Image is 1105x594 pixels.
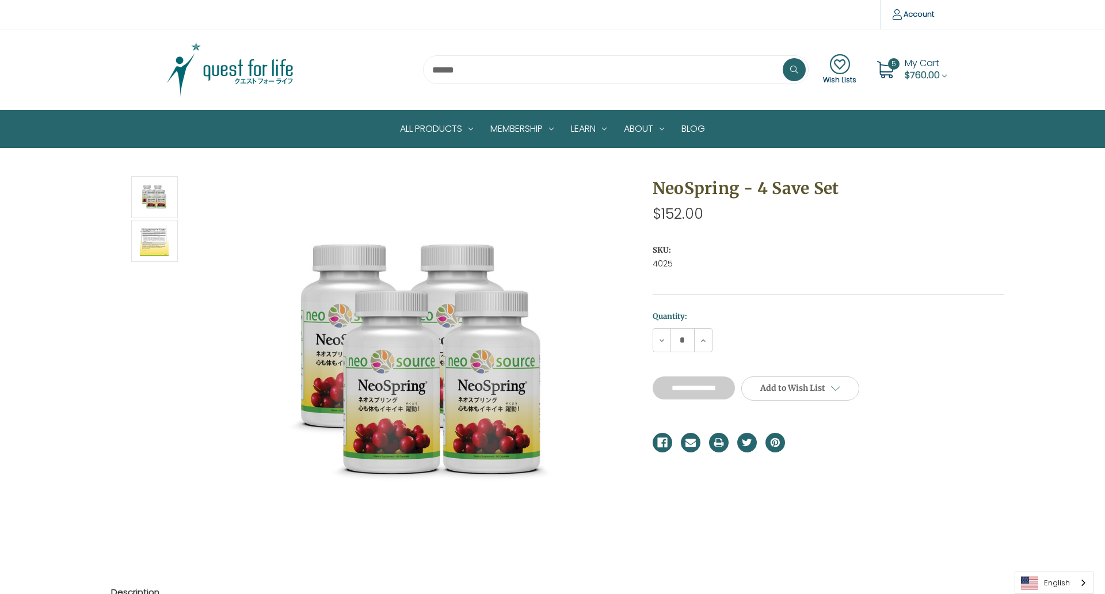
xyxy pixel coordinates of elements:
dt: SKU: [653,245,1001,256]
a: Learn [562,111,615,147]
img: NeoSpring - 4 Save Set [278,222,566,510]
a: All Products [391,111,482,147]
img: NeoSpring - 4 Save Set [140,178,169,216]
h1: NeoSpring - 4 Save Set [653,176,1004,200]
a: Print [709,433,729,452]
a: Blog [673,111,714,147]
a: Cart with 5 items [905,56,947,82]
span: 5 [888,58,900,70]
a: Membership [482,111,562,147]
a: Add to Wish List [741,376,859,401]
img: Quest Group [158,41,302,98]
label: Quantity: [653,311,1004,322]
span: $760.00 [905,68,940,82]
a: Wish Lists [823,54,856,85]
span: My Cart [905,56,939,70]
span: Add to Wish List [760,383,825,393]
img: NeoSpring - 4 Save Set [140,222,169,260]
a: About [615,111,673,147]
span: $152.00 [653,204,703,224]
dd: 4025 [653,258,1004,270]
